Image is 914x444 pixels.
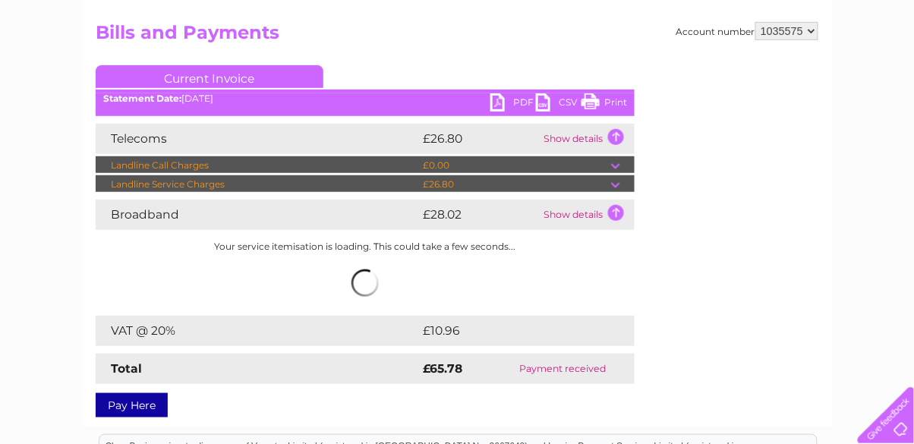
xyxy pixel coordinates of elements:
[103,93,181,104] b: Statement Date:
[96,93,635,104] div: [DATE]
[540,124,635,154] td: Show details
[419,316,604,346] td: £10.96
[351,269,379,297] img: loading
[676,22,818,40] div: Account number
[727,65,773,76] a: Telecoms
[864,65,900,76] a: Log out
[96,175,419,194] td: Landline Service Charges
[536,93,581,115] a: CSV
[96,316,419,346] td: VAT @ 20%
[628,8,733,27] a: 0333 014 3131
[581,93,627,115] a: Print
[96,65,323,88] a: Current Invoice
[111,361,142,376] strong: Total
[96,393,168,417] a: Pay Here
[813,65,850,76] a: Contact
[96,124,419,154] td: Telecoms
[96,239,635,253] p: Your service itemisation is loading. This could take a few seconds...
[419,175,611,194] td: £26.80
[96,200,419,230] td: Broadband
[419,156,611,175] td: £0.00
[419,124,540,154] td: £26.80
[419,200,540,230] td: £28.02
[491,354,635,384] td: Payment received
[490,93,536,115] a: PDF
[647,65,676,76] a: Water
[96,22,818,51] h2: Bills and Payments
[685,65,718,76] a: Energy
[96,156,419,175] td: Landline Call Charges
[540,200,635,230] td: Show details
[99,8,817,74] div: Clear Business is a trading name of Verastar Limited (registered in [GEOGRAPHIC_DATA] No. 3667643...
[32,39,109,86] img: logo.png
[423,361,462,376] strong: £65.78
[782,65,804,76] a: Blog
